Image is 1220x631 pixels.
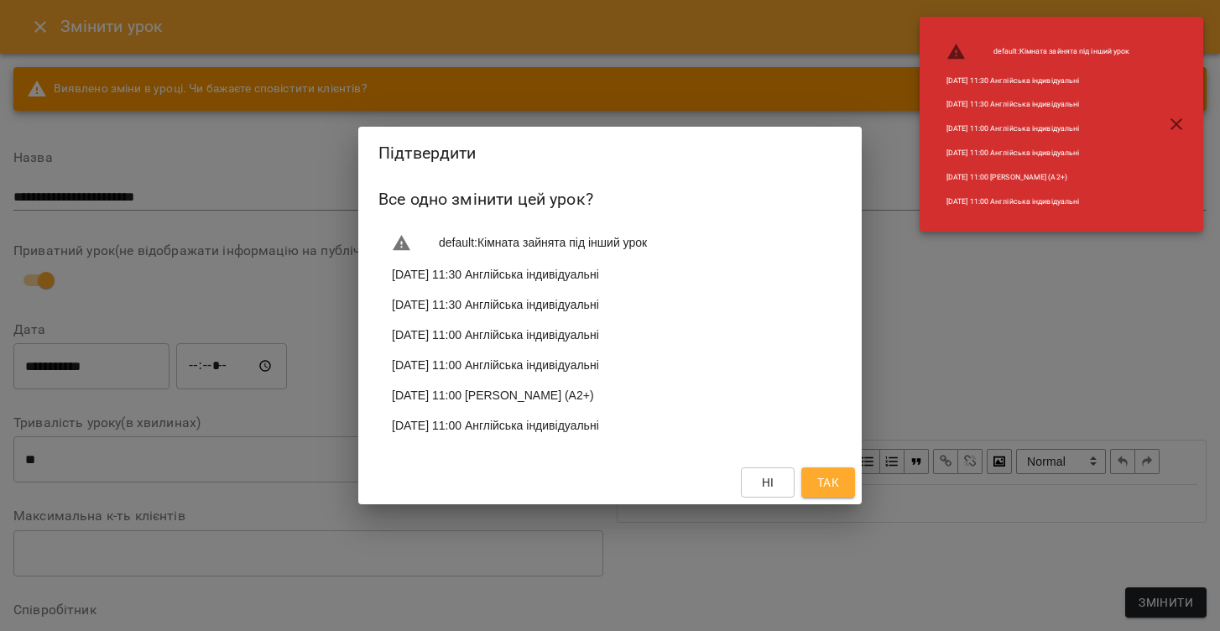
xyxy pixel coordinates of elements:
button: Так [801,467,855,498]
h6: Все одно змінити цей урок? [378,186,842,212]
li: [DATE] 11:00 [PERSON_NAME] (А2+) [378,380,842,410]
li: [DATE] 11:00 Англійська індивідуальні [933,190,1144,214]
li: [DATE] 11:30 Англійська індивідуальні [933,69,1144,93]
li: [DATE] 11:00 Англійська індивідуальні [933,117,1144,141]
li: default : Кімната зайнята під інший урок [378,227,842,260]
li: [DATE] 11:30 Англійська індивідуальні [378,259,842,289]
li: [DATE] 11:30 Англійська індивідуальні [933,92,1144,117]
span: Ні [762,472,774,493]
button: Ні [741,467,795,498]
h2: Підтвердити [378,140,842,166]
li: [DATE] 11:00 Англійська індивідуальні [378,350,842,380]
li: default : Кімната зайнята під інший урок [933,35,1144,69]
li: [DATE] 11:00 [PERSON_NAME] (А2+) [933,165,1144,190]
li: [DATE] 11:00 Англійська індивідуальні [378,410,842,441]
li: [DATE] 11:30 Англійська індивідуальні [378,289,842,320]
li: [DATE] 11:00 Англійська індивідуальні [378,320,842,350]
span: Так [817,472,839,493]
li: [DATE] 11:00 Англійська індивідуальні [933,141,1144,165]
